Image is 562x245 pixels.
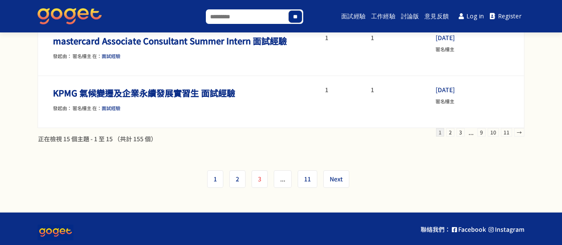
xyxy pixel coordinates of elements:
[207,170,223,188] span: 1
[53,105,91,111] span: 發起由： 匿名樓主
[436,46,454,52] span: 匿名樓主
[53,52,91,59] span: 發起由： 匿名樓主
[274,170,292,188] span: ...
[38,225,73,240] img: goget-logo
[436,128,444,137] span: 1
[467,128,475,137] span: ...
[436,85,455,94] a: [DATE]
[102,105,120,111] a: 面試經驗
[446,128,454,137] a: 2
[38,8,102,24] img: GoGet
[400,3,420,30] a: 討論版
[452,225,486,233] a: Facebook
[456,7,487,26] a: Log in
[325,3,524,30] nav: Main menu
[229,170,246,188] a: 2
[487,7,524,26] a: Register
[488,128,499,137] a: 10
[304,35,349,41] li: 1
[38,164,524,197] nav: Page navigation
[38,134,157,143] div: 正在檢視 15 個主題 - 1 至 15 （共計 155 個）
[477,128,486,137] a: 9
[340,3,367,30] a: 面試經驗
[489,225,524,233] a: Instagram
[304,87,349,93] li: 1
[436,33,455,42] a: [DATE]
[514,128,524,137] a: →
[102,52,120,59] a: 面試經驗
[423,3,450,30] a: 意見反饋
[349,87,395,93] li: 1
[370,3,397,30] a: 工作經驗
[323,170,349,188] a: Next
[457,128,465,137] a: 3
[252,170,268,188] a: 3
[53,35,287,47] a: mastercard Associate Consultant Summer Intern 面試經驗
[53,87,235,99] a: KPMG 氣候變遷及企業永續發展實習生 面試經驗
[436,98,454,105] span: 匿名樓主
[501,128,512,137] a: 11
[349,35,395,41] li: 1
[92,105,120,111] span: 在：
[421,225,451,233] p: 聯絡我們：
[298,170,317,188] a: 11
[92,52,120,59] span: 在：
